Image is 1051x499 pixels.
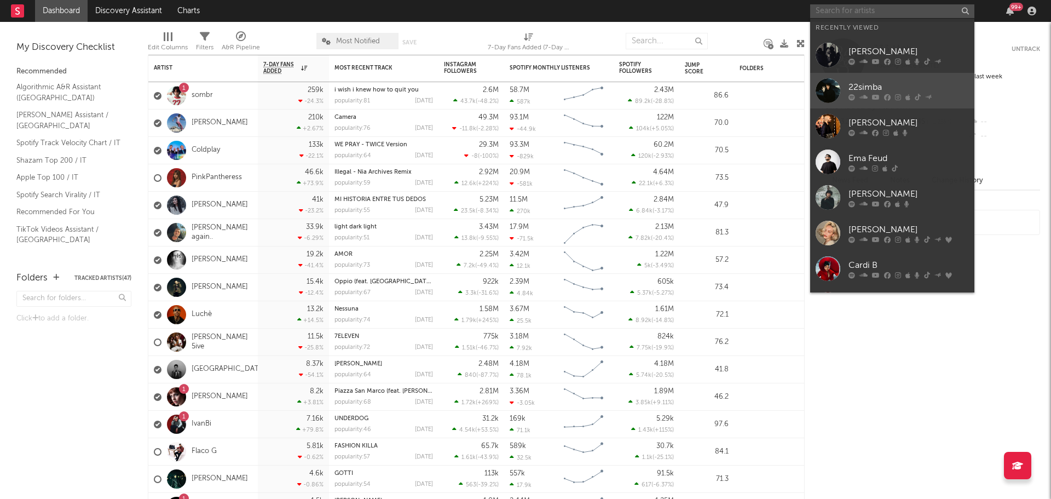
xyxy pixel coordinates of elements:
[334,197,426,203] a: MI HISTORIA ENTRE TUS DEDOS
[510,180,533,187] div: -581k
[510,153,534,160] div: -829k
[628,97,674,105] div: ( )
[559,274,608,301] svg: Chart title
[306,360,324,368] div: 8.37k
[297,180,324,187] div: +73.9 %
[636,372,651,378] span: 5.74k
[477,208,497,214] span: -8.34 %
[483,278,499,285] div: 922k
[415,125,433,131] div: [DATE]
[334,416,368,422] a: UNDERDOG
[298,234,324,242] div: -6.29 %
[654,87,674,94] div: 2.43M
[810,215,974,251] a: [PERSON_NAME]
[334,279,434,285] a: Oppio (feat. [GEOGRAPHIC_DATA])
[299,207,324,214] div: -23.2 %
[16,171,120,183] a: Apple Top 100 / IT
[297,125,324,132] div: +2.67 %
[685,199,729,212] div: 47.9
[483,87,499,94] div: 2.6M
[479,223,499,231] div: 3.43M
[16,272,48,285] div: Folders
[299,289,324,296] div: -12.4 %
[334,197,433,203] div: MI HISTORIA ENTRE TUS DEDOS
[685,89,729,102] div: 86.6
[488,27,570,59] div: 7-Day Fans Added (7-Day Fans Added)
[655,306,674,313] div: 1.61M
[848,223,969,236] div: [PERSON_NAME]
[308,114,324,121] div: 210k
[298,344,324,351] div: -25.8 %
[480,196,499,203] div: 5.23M
[192,333,252,352] a: [PERSON_NAME] 5ive
[461,208,476,214] span: 23.5k
[334,251,433,257] div: AMOR
[638,153,651,159] span: 120k
[480,251,499,258] div: 2.25M
[415,153,433,159] div: [DATE]
[16,223,120,246] a: TikTok Videos Assistant / [GEOGRAPHIC_DATA]
[810,286,974,322] a: Biffy Clyro
[444,61,482,74] div: Instagram Followers
[652,400,672,406] span: +9.11 %
[415,399,433,405] div: [DATE]
[334,334,359,340] a: 7ELEVEN
[334,180,371,186] div: popularity: 59
[653,318,672,324] span: -14.8 %
[510,290,533,297] div: 4.84k
[334,87,419,93] a: i wish i knew how to quit you
[307,278,324,285] div: 15.4k
[74,276,131,281] button: Tracked Artists(47)
[334,169,412,175] a: Illegal - Nia Archives Remix
[1009,3,1023,11] div: 99 +
[334,224,433,230] div: light dark light
[465,372,476,378] span: 840
[334,153,371,159] div: popularity: 64
[336,38,380,45] span: Most Notified
[654,360,674,368] div: 4.18M
[334,125,371,131] div: popularity: 76
[510,317,532,324] div: 25.5k
[653,345,672,351] span: -19.9 %
[16,41,131,54] div: My Discovery Checklist
[310,388,324,395] div: 8.2k
[848,187,969,200] div: [PERSON_NAME]
[334,306,433,312] div: Nessuna
[461,318,476,324] span: 1.79k
[685,254,729,267] div: 57.2
[464,263,475,269] span: 7.2k
[559,246,608,274] svg: Chart title
[510,415,525,422] div: 169k
[810,180,974,215] a: [PERSON_NAME]
[480,306,499,313] div: 1.58M
[334,142,433,148] div: WE PRAY - TWICE Version
[415,208,433,214] div: [DATE]
[334,399,371,405] div: popularity: 68
[967,129,1040,144] div: --
[510,306,529,313] div: 3.67M
[312,196,324,203] div: 41k
[510,87,529,94] div: 58.7M
[510,262,530,269] div: 12.1k
[655,181,672,187] span: +6.3 %
[415,180,433,186] div: [DATE]
[477,345,497,351] span: -46.7 %
[630,344,674,351] div: ( )
[559,329,608,356] svg: Chart title
[685,117,729,130] div: 70.0
[510,65,592,71] div: Spotify Monthly Listeners
[629,371,674,378] div: ( )
[480,153,497,159] span: -100 %
[685,144,729,157] div: 70.5
[510,345,532,352] div: 7.92k
[222,41,260,54] div: A&R Pipeline
[334,208,370,214] div: popularity: 55
[652,263,672,269] span: -3.49 %
[685,281,729,294] div: 73.4
[510,223,529,231] div: 17.9M
[334,65,417,71] div: Most Recent Track
[415,290,433,296] div: [DATE]
[510,235,534,242] div: -71.5k
[415,345,433,351] div: [DATE]
[334,142,407,148] a: WE PRAY - TWICE Version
